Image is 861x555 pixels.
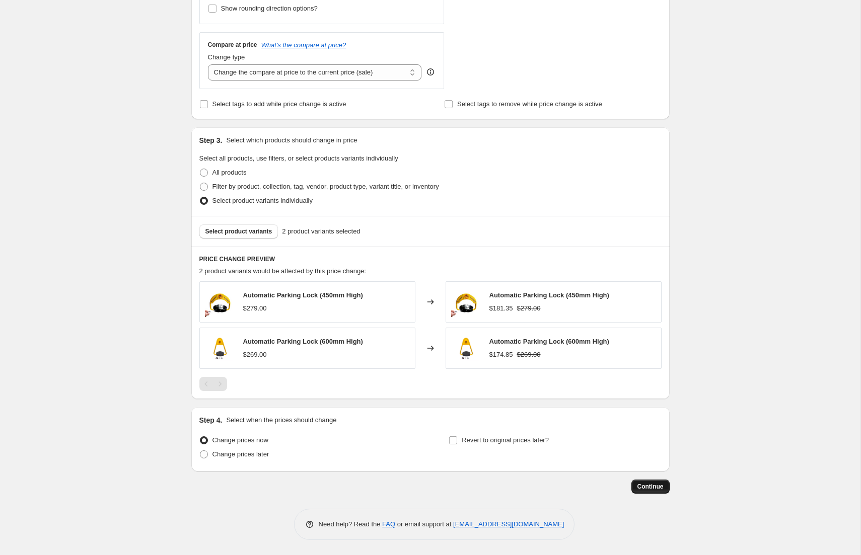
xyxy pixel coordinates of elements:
span: Automatic Parking Lock (600mm High) [489,338,609,345]
span: or email support at [395,520,453,528]
div: help [425,67,436,77]
a: [EMAIL_ADDRESS][DOMAIN_NAME] [453,520,564,528]
span: Change prices later [212,450,269,458]
img: APL-450_f2eee096-8afb-4d57-a9b3-2bf21aa65a28_80x.png [451,287,481,317]
p: Select which products should change in price [226,135,357,145]
span: All products [212,169,247,176]
nav: Pagination [199,377,227,391]
a: FAQ [382,520,395,528]
strike: $279.00 [517,303,541,313]
div: $269.00 [243,350,267,360]
h2: Step 4. [199,415,223,425]
img: ParkingLock600mm_80x.png [205,333,235,363]
span: Change type [208,53,245,61]
span: Automatic Parking Lock (450mm High) [489,291,609,299]
img: APL-450_f2eee096-8afb-4d57-a9b3-2bf21aa65a28_80x.png [205,287,235,317]
span: Select product variants [205,227,272,235]
span: Revert to original prices later? [462,436,549,444]
span: Automatic Parking Lock (600mm High) [243,338,363,345]
div: $174.85 [489,350,513,360]
div: $279.00 [243,303,267,313]
span: Show rounding direction options? [221,5,318,12]
span: Filter by product, collection, tag, vendor, product type, variant title, or inventory [212,183,439,190]
span: Need help? Read the [319,520,383,528]
span: Continue [637,483,664,491]
img: ParkingLock600mm_80x.png [451,333,481,363]
span: Automatic Parking Lock (450mm High) [243,291,363,299]
span: 2 product variants selected [282,226,360,236]
button: What's the compare at price? [261,41,346,49]
h2: Step 3. [199,135,223,145]
strike: $269.00 [517,350,541,360]
span: Select tags to remove while price change is active [457,100,602,108]
button: Select product variants [199,224,278,239]
span: Select tags to add while price change is active [212,100,346,108]
h3: Compare at price [208,41,257,49]
button: Continue [631,480,670,494]
p: Select when the prices should change [226,415,336,425]
span: Select product variants individually [212,197,313,204]
span: 2 product variants would be affected by this price change: [199,267,366,275]
span: Select all products, use filters, or select products variants individually [199,154,398,162]
h6: PRICE CHANGE PREVIEW [199,255,662,263]
span: Change prices now [212,436,268,444]
div: $181.35 [489,303,513,313]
